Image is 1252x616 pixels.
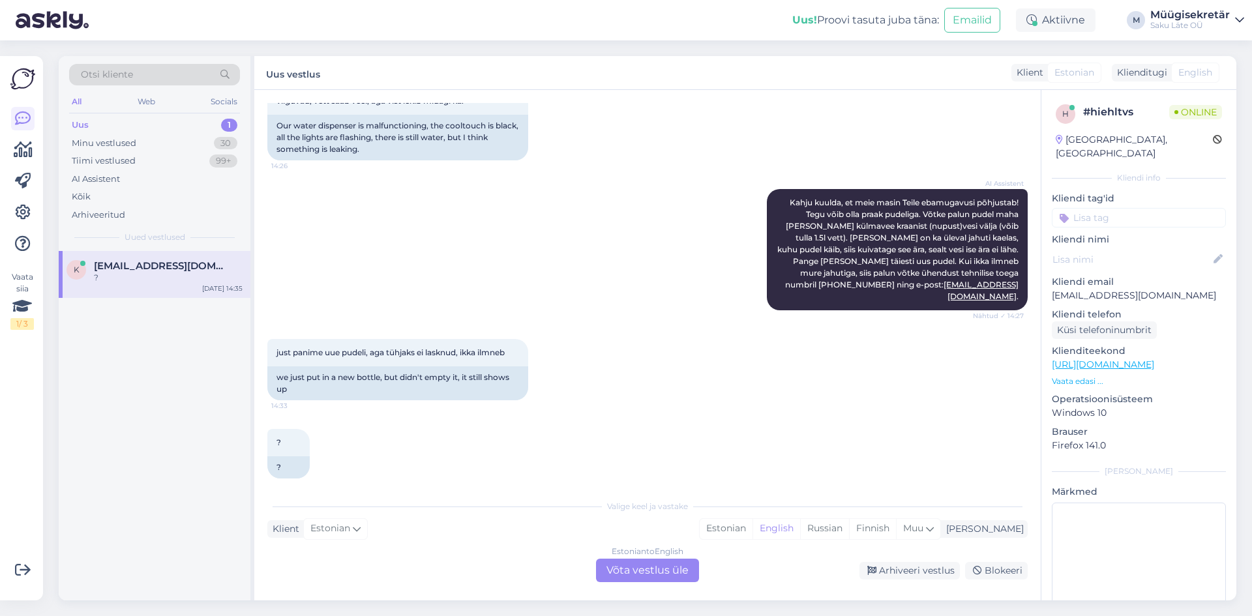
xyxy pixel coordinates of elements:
[72,137,136,150] div: Minu vestlused
[944,280,1019,301] a: [EMAIL_ADDRESS][DOMAIN_NAME]
[1052,406,1226,420] p: Windows 10
[208,93,240,110] div: Socials
[10,271,34,330] div: Vaata siia
[1052,252,1211,267] input: Lisa nimi
[81,68,133,81] span: Otsi kliente
[72,209,125,222] div: Arhiveeritud
[800,519,849,538] div: Russian
[10,66,35,91] img: Askly Logo
[271,401,320,411] span: 14:33
[1062,109,1069,119] span: h
[1150,20,1230,31] div: Saku Läte OÜ
[1052,485,1226,499] p: Märkmed
[1150,10,1244,31] a: MüügisekretärSaku Läte OÜ
[1052,359,1154,370] a: [URL][DOMAIN_NAME]
[310,521,350,536] span: Estonian
[941,522,1024,536] div: [PERSON_NAME]
[1127,11,1145,29] div: M
[965,562,1028,579] div: Blokeeri
[859,562,960,579] div: Arhiveeri vestlus
[1052,275,1226,289] p: Kliendi email
[944,8,1000,33] button: Emailid
[1052,192,1226,205] p: Kliendi tag'id
[849,519,896,538] div: Finnish
[1052,375,1226,387] p: Vaata edasi ...
[202,284,243,293] div: [DATE] 14:35
[271,479,320,489] span: 14:35
[975,179,1024,188] span: AI Assistent
[267,366,528,400] div: we just put in a new bottle, but didn't empty it, it still shows up
[69,93,84,110] div: All
[1052,465,1226,477] div: [PERSON_NAME]
[1016,8,1095,32] div: Aktiivne
[1052,289,1226,302] p: [EMAIL_ADDRESS][DOMAIN_NAME]
[792,14,817,26] b: Uus!
[276,347,505,357] span: just panime uue pudeli, aga tühjaks ei lasknud, ikka ilmneb
[276,437,281,447] span: ?
[973,311,1024,321] span: Nähtud ✓ 14:27
[125,231,185,243] span: Uued vestlused
[777,198,1021,301] span: Kahju kuulda, et meie masin Teile ebamugavusi põhjustab! Tegu võib olla praak pudeliga. Võtke pal...
[1052,439,1226,452] p: Firefox 141.0
[1052,233,1226,246] p: Kliendi nimi
[1112,66,1167,80] div: Klienditugi
[1052,392,1226,406] p: Operatsioonisüsteem
[267,456,310,478] div: ?
[1150,10,1230,20] div: Müügisekretär
[792,12,939,28] div: Proovi tasuta juba täna:
[214,137,237,150] div: 30
[1054,66,1094,80] span: Estonian
[94,260,230,272] span: kristjan827@gmail.com
[72,190,91,203] div: Kõik
[596,559,699,582] div: Võta vestlus üle
[903,522,923,534] span: Muu
[94,272,243,284] div: ?
[10,318,34,330] div: 1 / 3
[135,93,158,110] div: Web
[72,154,136,168] div: Tiimi vestlused
[700,519,753,538] div: Estonian
[266,64,320,81] label: Uus vestlus
[1056,133,1213,160] div: [GEOGRAPHIC_DATA], [GEOGRAPHIC_DATA]
[1052,344,1226,358] p: Klienditeekond
[1052,425,1226,439] p: Brauser
[267,522,299,536] div: Klient
[1178,66,1212,80] span: English
[209,154,237,168] div: 99+
[267,115,528,160] div: Our water dispenser is malfunctioning, the cooltouch is black, all the lights are flashing, there...
[1052,172,1226,184] div: Kliendi info
[612,546,683,557] div: Estonian to English
[1052,208,1226,227] input: Lisa tag
[72,173,120,186] div: AI Assistent
[74,265,80,274] span: k
[267,501,1028,512] div: Valige keel ja vastake
[1011,66,1043,80] div: Klient
[753,519,800,538] div: English
[1169,105,1222,119] span: Online
[271,161,320,171] span: 14:26
[72,119,89,132] div: Uus
[1052,321,1157,339] div: Küsi telefoninumbrit
[1083,104,1169,120] div: # hiehltvs
[1052,308,1226,321] p: Kliendi telefon
[221,119,237,132] div: 1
